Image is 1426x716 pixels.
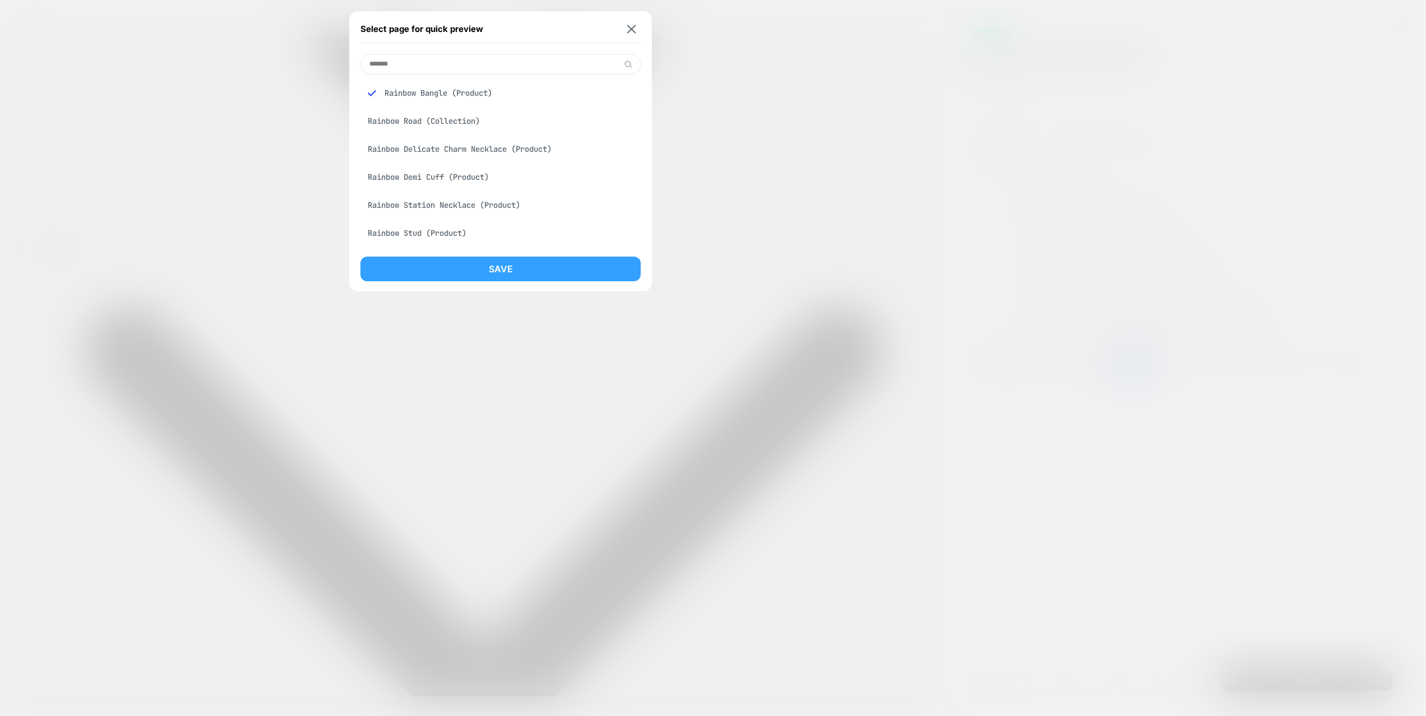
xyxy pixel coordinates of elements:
div: Rainbow Station Necklace (Product) [360,194,641,216]
span: Select page for quick preview [360,24,483,34]
div: Rainbow Delicate Charm Necklace (Product) [360,138,641,160]
button: Save [360,257,641,281]
div: Rainbow Stud (Product) [360,222,641,244]
img: close [627,25,636,33]
div: Rainbow Bangle (Product) [360,82,641,104]
img: edit [624,60,632,68]
img: blue checkmark [368,89,376,97]
div: Rainbow Road (Collection) [360,110,641,132]
a: NEW ARRIVALS [22,280,84,291]
div: Rainbow Demi Cuff (Product) [360,166,641,188]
